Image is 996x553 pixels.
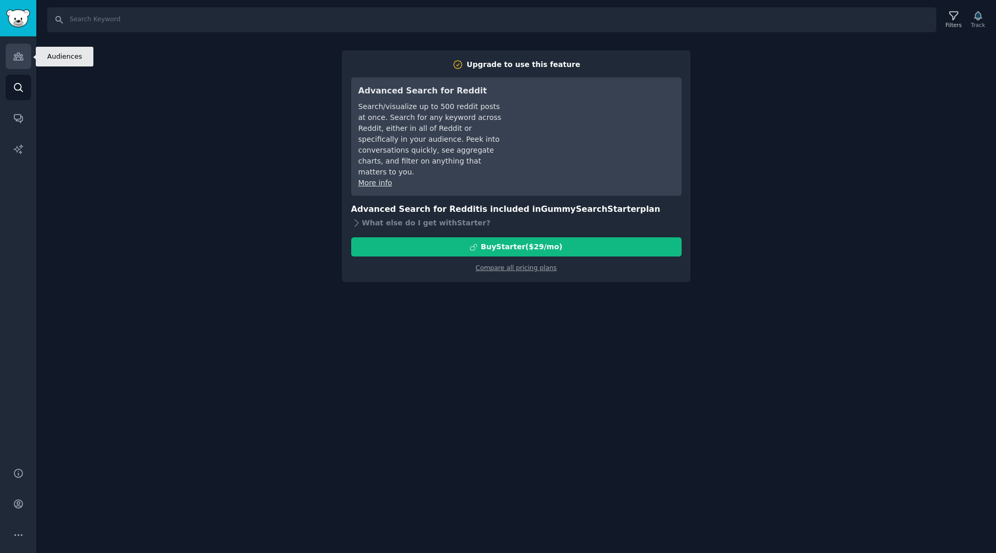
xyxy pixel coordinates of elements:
[47,7,936,32] input: Search Keyword
[358,85,504,98] h3: Advanced Search for Reddit
[351,215,682,230] div: What else do I get with Starter ?
[946,21,962,29] div: Filters
[358,179,392,187] a: More info
[351,237,682,257] button: BuyStarter($29/mo)
[467,59,580,70] div: Upgrade to use this feature
[476,264,557,272] a: Compare all pricing plans
[481,241,562,252] div: Buy Starter ($ 29 /mo )
[541,204,640,214] span: GummySearch Starter
[519,85,674,163] iframe: YouTube video player
[351,203,682,216] h3: Advanced Search for Reddit is included in plan
[6,9,30,28] img: GummySearch logo
[358,101,504,178] div: Search/visualize up to 500 reddit posts at once. Search for any keyword across Reddit, either in ...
